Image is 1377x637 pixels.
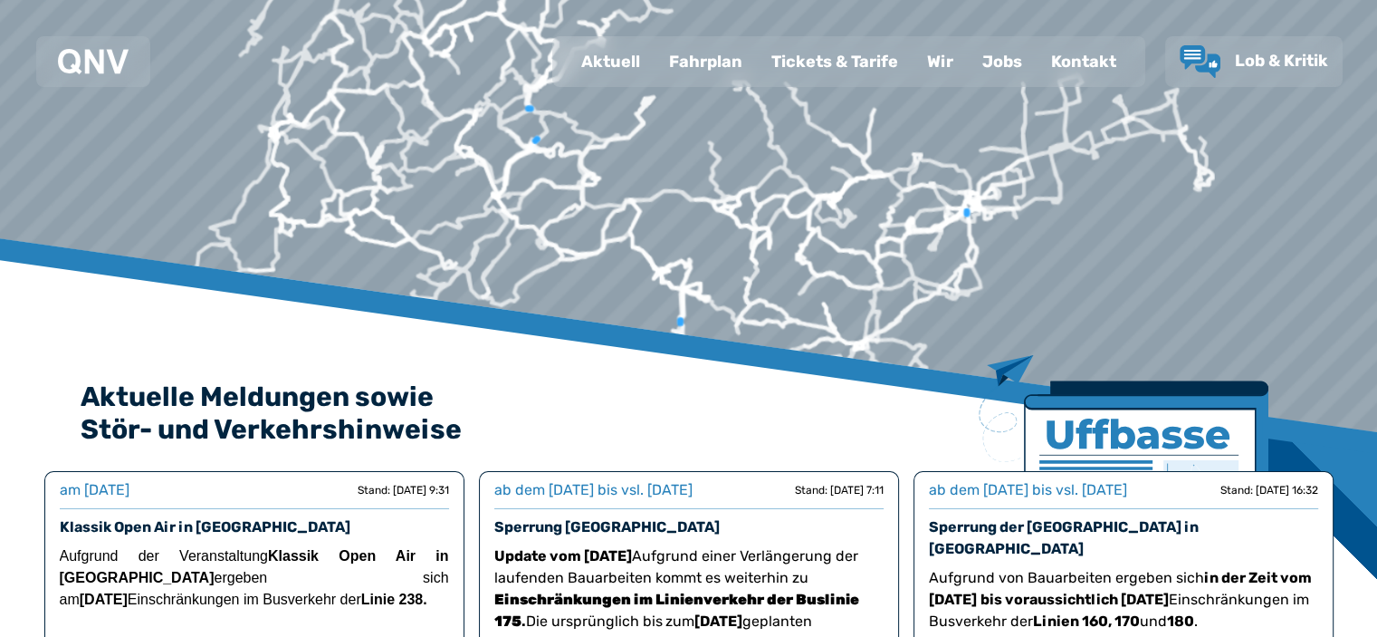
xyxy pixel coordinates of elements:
[358,483,449,497] div: Stand: [DATE] 9:31
[361,592,427,607] strong: Linie 238.
[979,355,1268,581] img: Zeitung mit Titel Uffbase
[694,613,742,630] strong: [DATE]
[929,518,1199,557] a: Sperrung der [GEOGRAPHIC_DATA] in [GEOGRAPHIC_DATA]
[655,38,757,85] a: Fahrplan
[60,518,350,536] a: Klassik Open Air in [GEOGRAPHIC_DATA]
[980,591,1169,608] strong: bis voraussichtlich [DATE]
[60,548,449,607] span: Aufgrund der Veranstaltung ergeben sich am Einschränkungen im Busverkehr der
[1180,45,1328,78] a: Lob & Kritik
[929,567,1318,632] p: Aufgrund von Bauarbeiten ergeben sich Einschränkungen im Busverkehr der und .
[913,38,968,85] a: Wir
[1220,483,1318,497] div: Stand: [DATE] 16:32
[494,518,720,536] a: Sperrung [GEOGRAPHIC_DATA]
[1235,51,1328,71] span: Lob & Kritik
[1167,613,1194,630] strong: 180
[494,591,859,630] strong: Einschränkungen im Linienverkehr der Buslinie 175
[60,479,129,501] div: am [DATE]
[58,43,129,80] a: QNV Logo
[795,483,884,497] div: Stand: [DATE] 7:11
[567,38,655,85] a: Aktuell
[494,591,859,630] strong: .
[81,381,1297,446] h2: Aktuelle Meldungen sowie Stör- und Verkehrshinweise
[929,479,1127,501] div: ab dem [DATE] bis vsl. [DATE]
[1037,38,1131,85] a: Kontakt
[1033,613,1140,630] strong: Linien 160, 170
[80,592,128,607] strong: [DATE]
[58,49,129,74] img: QNV Logo
[494,479,693,501] div: ab dem [DATE] bis vsl. [DATE]
[968,38,1037,85] a: Jobs
[494,547,632,565] strong: Update vom [DATE]
[757,38,913,85] a: Tickets & Tarife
